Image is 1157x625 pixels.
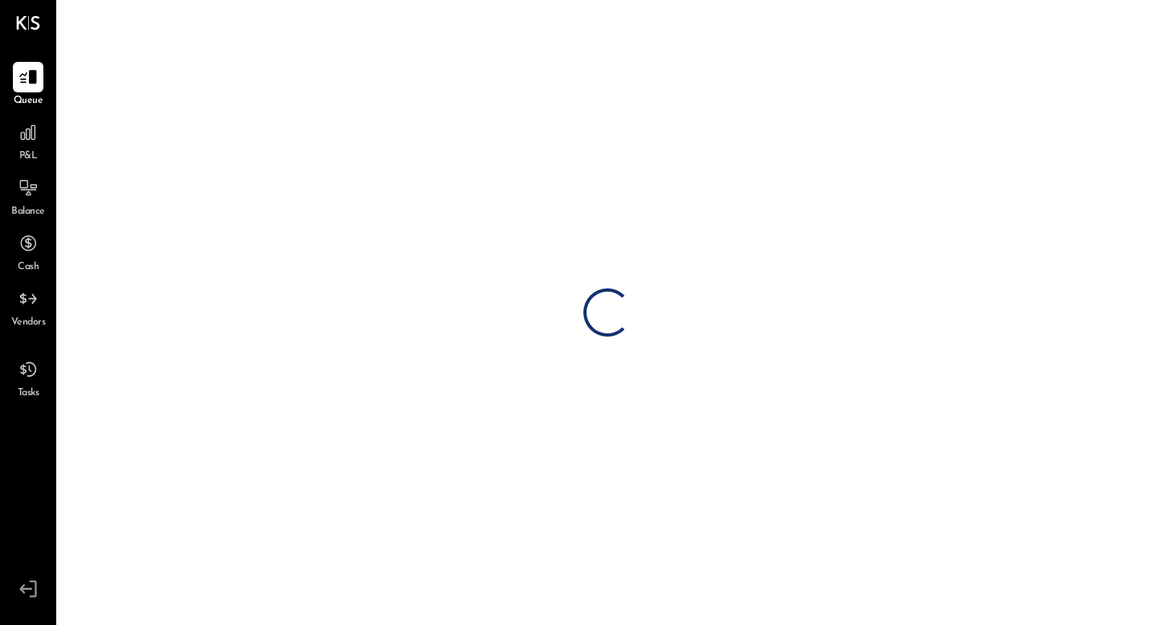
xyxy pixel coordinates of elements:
[11,205,45,219] span: Balance
[11,316,46,330] span: Vendors
[1,62,55,108] a: Queue
[1,354,55,401] a: Tasks
[1,117,55,164] a: P&L
[1,284,55,330] a: Vendors
[1,228,55,275] a: Cash
[18,386,39,401] span: Tasks
[19,149,38,164] span: P&L
[14,94,43,108] span: Queue
[1,173,55,219] a: Balance
[18,260,39,275] span: Cash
